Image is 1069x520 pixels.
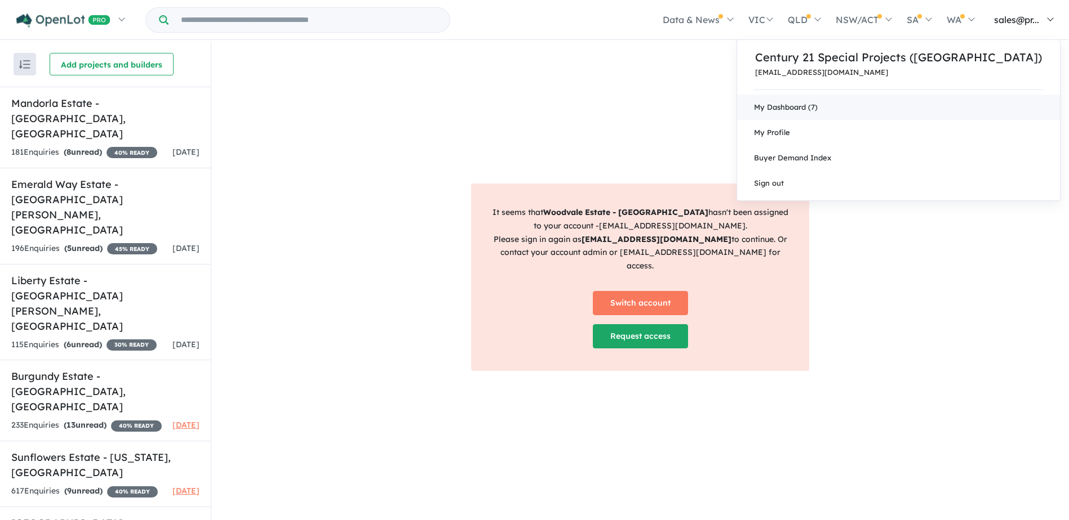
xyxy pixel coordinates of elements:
[737,120,1060,145] a: My Profile
[67,243,72,253] span: 5
[11,273,199,334] h5: Liberty Estate - [GEOGRAPHIC_DATA][PERSON_NAME] , [GEOGRAPHIC_DATA]
[64,147,102,157] strong: ( unread)
[107,339,157,351] span: 30 % READY
[19,60,30,69] img: sort.svg
[490,206,790,273] p: It seems that hasn't been assigned to your account - [EMAIL_ADDRESS][DOMAIN_NAME] . Please sign i...
[11,177,199,237] h5: Emerald Way Estate - [GEOGRAPHIC_DATA][PERSON_NAME] , [GEOGRAPHIC_DATA]
[11,485,158,498] div: 617 Enquir ies
[172,486,199,496] span: [DATE]
[994,14,1039,25] span: sales@pr...
[11,242,157,255] div: 196 Enquir ies
[11,338,157,352] div: 115 Enquir ies
[64,243,103,253] strong: ( unread)
[66,339,71,349] span: 6
[543,207,708,217] strong: Woodvale Estate - [GEOGRAPHIC_DATA]
[171,8,447,32] input: Try estate name, suburb, builder or developer
[11,146,157,159] div: 181 Enquir ies
[754,128,790,137] span: My Profile
[172,243,199,253] span: [DATE]
[172,147,199,157] span: [DATE]
[755,49,1042,66] a: Century 21 Special Projects ([GEOGRAPHIC_DATA])
[66,420,76,430] span: 13
[737,95,1060,120] a: My Dashboard (7)
[11,96,199,141] h5: Mandorla Estate - [GEOGRAPHIC_DATA] , [GEOGRAPHIC_DATA]
[107,243,157,254] span: 45 % READY
[111,420,162,432] span: 40 % READY
[755,68,1042,77] a: [EMAIL_ADDRESS][DOMAIN_NAME]
[64,486,103,496] strong: ( unread)
[593,291,688,315] a: Switch account
[172,339,199,349] span: [DATE]
[50,53,174,75] button: Add projects and builders
[16,14,110,28] img: Openlot PRO Logo White
[107,147,157,158] span: 40 % READY
[737,145,1060,171] a: Buyer Demand Index
[582,234,731,244] strong: [EMAIL_ADDRESS][DOMAIN_NAME]
[67,486,72,496] span: 9
[11,369,199,414] h5: Burgundy Estate - [GEOGRAPHIC_DATA] , [GEOGRAPHIC_DATA]
[172,420,199,430] span: [DATE]
[737,171,1060,196] a: Sign out
[593,324,688,348] a: Request access
[11,450,199,480] h5: Sunflowers Estate - [US_STATE] , [GEOGRAPHIC_DATA]
[11,419,162,432] div: 233 Enquir ies
[64,420,107,430] strong: ( unread)
[66,147,71,157] span: 8
[64,339,102,349] strong: ( unread)
[107,486,158,497] span: 40 % READY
